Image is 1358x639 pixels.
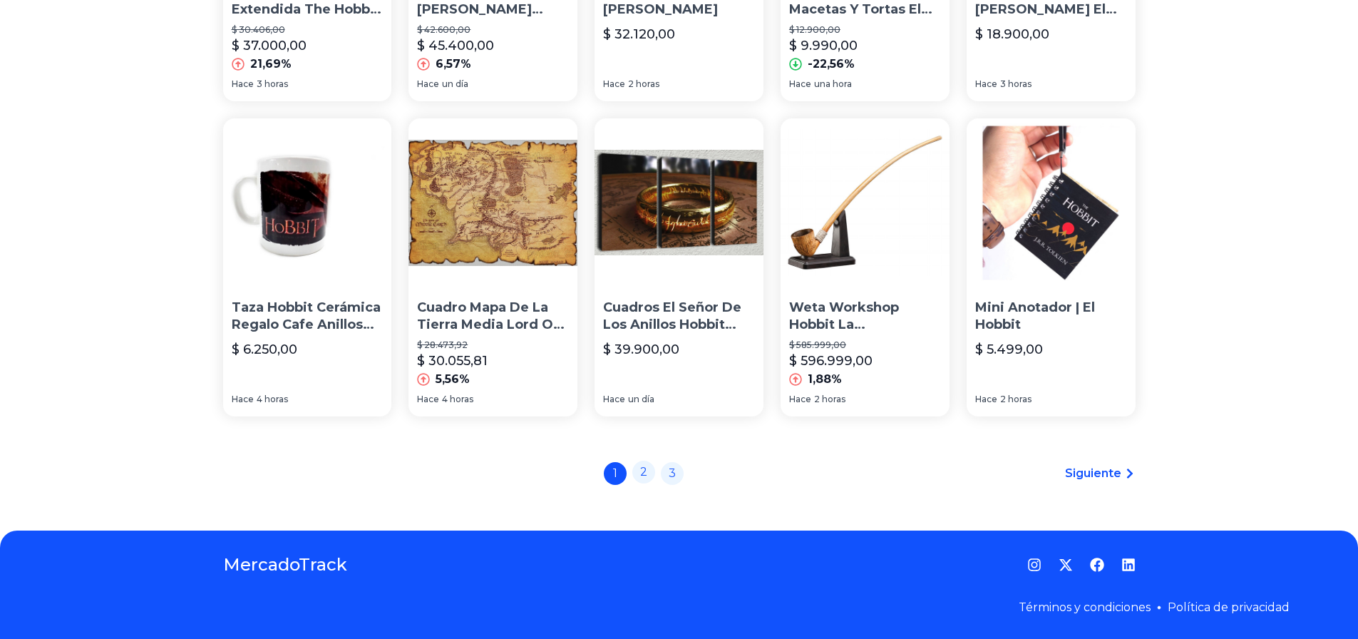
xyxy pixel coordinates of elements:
[781,118,950,416] a: Weta Workshop Hobbit La Pipa De Bilbo Bolsón EwsWeta Workshop Hobbit La [PERSON_NAME] [PERSON_NAM...
[808,371,842,388] p: 1,88%
[1065,465,1121,482] span: Siguiente
[417,36,494,56] p: $ 45.400,00
[436,56,471,73] p: 6,57%
[603,24,675,44] p: $ 32.120,00
[257,78,288,90] span: 3 horas
[1000,78,1032,90] span: 3 horas
[1121,558,1136,572] a: LinkedIn
[1027,558,1041,572] a: Instagram
[975,78,997,90] span: Hace
[232,24,384,36] p: $ 30.406,00
[789,394,811,405] span: Hace
[223,118,392,416] a: Taza Hobbit Cerámica Regalo Cafe Anillos Mordor Sauron LotrTaza Hobbit Cerámica Regalo Cafe Anill...
[1019,600,1151,614] a: Términos y condiciones
[257,394,288,405] span: 4 horas
[814,78,852,90] span: una hora
[967,118,1136,287] img: Mini Anotador | El Hobbit
[632,461,655,484] a: 2
[232,394,254,405] span: Hace
[417,394,439,405] span: Hace
[223,118,392,287] img: Taza Hobbit Cerámica Regalo Cafe Anillos Mordor Sauron Lotr
[408,118,577,287] img: Cuadro Mapa De La Tierra Media Lord Of The Ring The Hobbit
[442,394,473,405] span: 4 horas
[408,118,577,416] a: Cuadro Mapa De La Tierra Media Lord Of The Ring The HobbitCuadro Mapa De La Tierra Media Lord Of ...
[975,339,1043,359] p: $ 5.499,00
[603,78,625,90] span: Hace
[789,351,873,371] p: $ 596.999,00
[232,36,307,56] p: $ 37.000,00
[250,56,292,73] p: 21,69%
[417,339,569,351] p: $ 28.473,92
[223,553,347,576] a: MercadoTrack
[789,299,941,334] p: Weta Workshop Hobbit La [PERSON_NAME] [PERSON_NAME] Ews
[789,339,941,351] p: $ 585.999,00
[232,339,297,359] p: $ 6.250,00
[595,118,763,287] img: Cuadros El Señor De Los Anillos Hobbit Tripticos 90x57 Cm
[417,351,488,371] p: $ 30.055,81
[781,118,950,287] img: Weta Workshop Hobbit La Pipa De Bilbo Bolsón Ews
[417,78,439,90] span: Hace
[975,394,997,405] span: Hace
[975,299,1127,334] p: Mini Anotador | El Hobbit
[417,299,569,334] p: Cuadro Mapa De La Tierra Media Lord Of The Ring The Hobbit
[975,24,1049,44] p: $ 18.900,00
[661,462,684,485] a: 3
[1065,465,1136,482] a: Siguiente
[1059,558,1073,572] a: Twitter
[603,394,625,405] span: Hace
[808,56,855,73] p: -22,56%
[1000,394,1032,405] span: 2 horas
[442,78,468,90] span: un día
[789,36,858,56] p: $ 9.990,00
[814,394,845,405] span: 2 horas
[1168,600,1290,614] a: Política de privacidad
[1090,558,1104,572] a: Facebook
[436,371,470,388] p: 5,56%
[603,339,679,359] p: $ 39.900,00
[417,24,569,36] p: $ 42.600,00
[232,78,254,90] span: Hace
[628,394,654,405] span: un día
[628,78,659,90] span: 2 horas
[603,299,755,334] p: Cuadros El Señor De Los Anillos Hobbit Tripticos 90x57 Cm
[789,24,941,36] p: $ 12.900,00
[789,78,811,90] span: Hace
[967,118,1136,416] a: Mini Anotador | El HobbitMini Anotador | El Hobbit$ 5.499,00Hace2 horas
[232,299,384,334] p: Taza Hobbit Cerámica Regalo Cafe Anillos Mordor Sauron Lotr
[595,118,763,416] a: Cuadros El Señor De Los Anillos Hobbit Tripticos 90x57 CmCuadros El Señor De Los Anillos Hobbit T...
